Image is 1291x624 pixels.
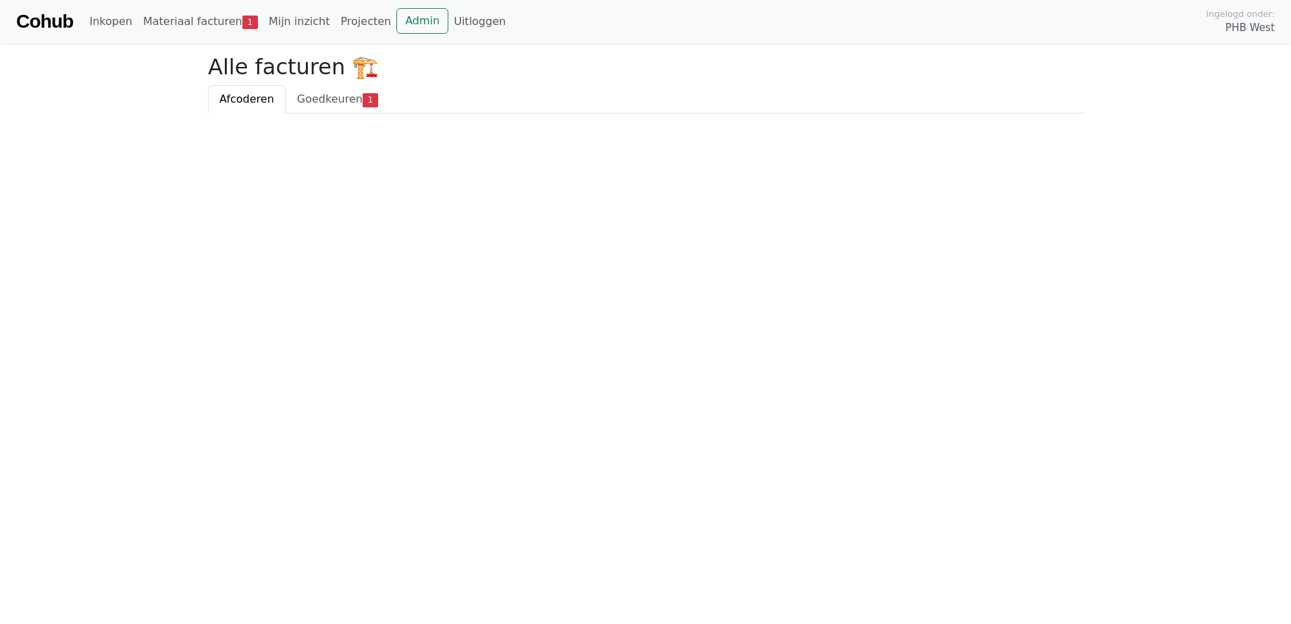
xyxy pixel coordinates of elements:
h2: Alle facturen 🏗️ [208,54,1083,80]
a: Mijn inzicht [263,8,336,35]
span: 1 [363,93,378,107]
a: Cohub [16,5,73,38]
span: Ingelogd onder: [1206,7,1275,20]
a: Afcoderen [208,85,286,113]
a: Uitloggen [448,8,511,35]
span: Afcoderen [219,93,274,105]
a: Admin [396,8,448,34]
span: 1 [242,16,258,29]
a: Goedkeuren1 [286,85,390,113]
span: Goedkeuren [297,93,363,105]
a: Materiaal facturen1 [138,8,263,35]
span: PHB West [1226,20,1275,36]
a: Inkopen [84,8,137,35]
a: Projecten [335,8,396,35]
